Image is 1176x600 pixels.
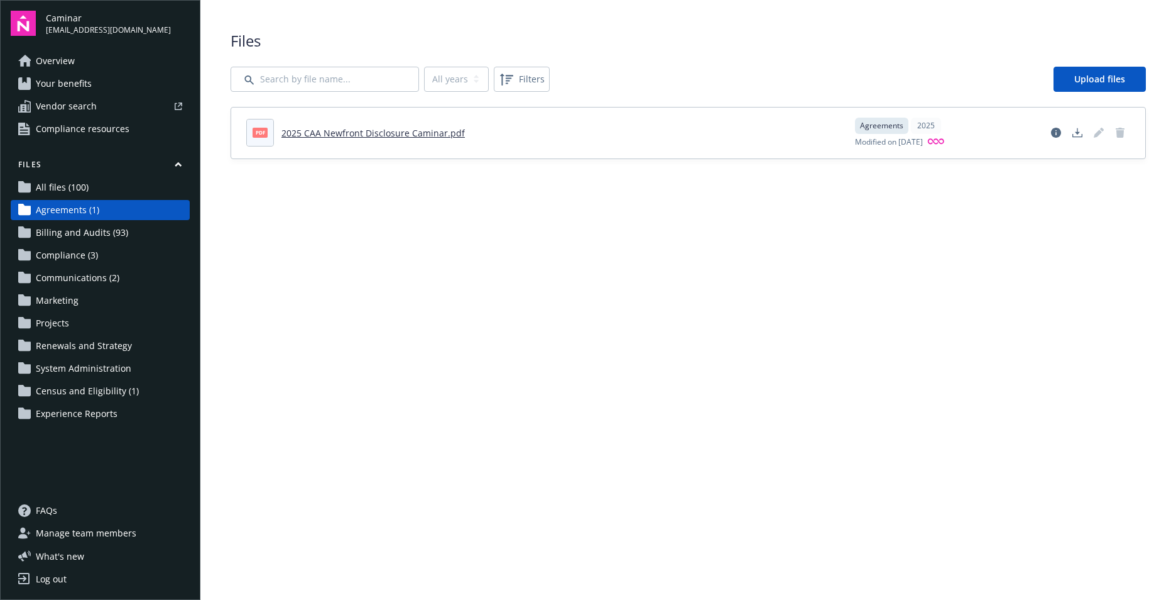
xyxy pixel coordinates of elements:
span: [EMAIL_ADDRESS][DOMAIN_NAME] [46,25,171,36]
a: Billing and Audits (93) [11,223,190,243]
span: Experience Reports [36,404,117,424]
span: Upload files [1074,73,1125,85]
span: Renewals and Strategy [36,336,132,356]
span: Agreements (1) [36,200,99,220]
span: Caminar [46,11,171,25]
a: Projects [11,313,190,333]
span: Projects [36,313,69,333]
a: Marketing [11,291,190,311]
span: Filters [496,69,547,89]
a: Upload files [1053,67,1146,92]
span: Your benefits [36,74,92,94]
span: Vendor search [36,96,97,116]
a: Compliance resources [11,119,190,139]
button: What's new [11,550,104,563]
span: All files (100) [36,177,89,197]
button: Caminar[EMAIL_ADDRESS][DOMAIN_NAME] [46,11,190,36]
a: Agreements (1) [11,200,190,220]
span: Marketing [36,291,79,311]
a: 2025 CAA Newfront Disclosure Caminar.pdf [281,127,465,139]
span: Manage team members [36,523,136,543]
span: Compliance (3) [36,245,98,265]
span: Billing and Audits (93) [36,223,128,243]
a: Download document [1067,123,1087,143]
span: Edit document [1089,123,1109,143]
a: Manage team members [11,523,190,543]
div: 2025 [911,118,941,134]
a: FAQs [11,501,190,521]
a: Compliance (3) [11,245,190,265]
div: Log out [36,569,67,589]
a: System Administration [11,358,190,379]
span: pdf [253,128,268,137]
img: navigator-logo.svg [11,11,36,36]
button: Filters [494,67,550,92]
span: Communications (2) [36,268,119,288]
span: Agreements [860,120,903,131]
span: Delete document [1110,123,1130,143]
a: Census and Eligibility (1) [11,381,190,401]
button: Files [11,159,190,175]
span: Filters [519,72,545,86]
span: System Administration [36,358,131,379]
a: All files (100) [11,177,190,197]
a: Renewals and Strategy [11,336,190,356]
a: Overview [11,51,190,71]
span: Files [231,30,1146,52]
span: Census and Eligibility (1) [36,381,139,401]
span: FAQs [36,501,57,521]
a: Your benefits [11,74,190,94]
a: Communications (2) [11,268,190,288]
a: View file details [1046,123,1066,143]
a: Experience Reports [11,404,190,424]
a: Vendor search [11,96,190,116]
span: Modified on [DATE] [855,136,923,148]
input: Search by file name... [231,67,419,92]
span: Compliance resources [36,119,129,139]
span: Overview [36,51,75,71]
span: What ' s new [36,550,84,563]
